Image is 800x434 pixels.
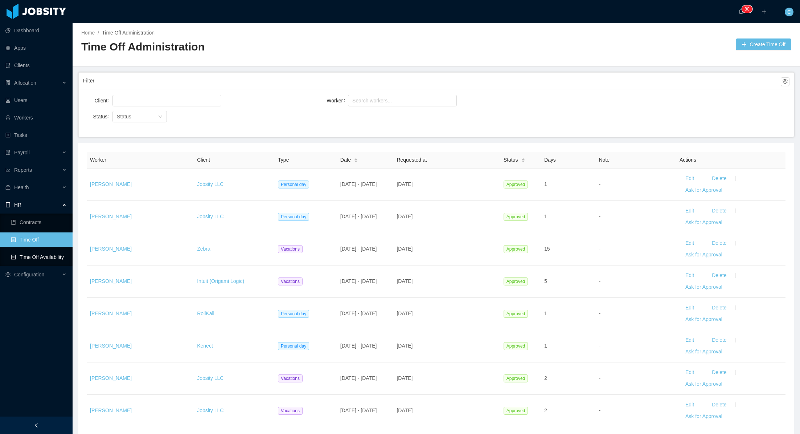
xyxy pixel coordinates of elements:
span: 15 [544,246,550,252]
button: Ask for Approval [680,249,728,261]
a: icon: profileTime Off Availability [11,250,67,264]
i: icon: solution [5,80,11,85]
span: Vacations [278,374,303,382]
span: Status [117,114,131,119]
a: [PERSON_NAME] [90,246,132,252]
span: [DATE] [397,343,413,349]
a: icon: profileTime Off [11,232,67,247]
a: [PERSON_NAME] [90,181,132,187]
button: Ask for Approval [680,281,728,293]
span: - [599,246,600,252]
button: Delete [706,173,732,184]
span: Approved [504,213,528,221]
span: [DATE] [397,375,413,381]
label: Worker [327,98,348,104]
span: [DATE] - [DATE] [340,343,377,349]
span: Approved [504,374,528,382]
span: Vacations [278,407,303,415]
span: - [599,407,600,413]
button: icon: plusCreate Time Off [736,38,791,50]
i: icon: down [158,114,163,119]
span: Worker [90,157,106,163]
a: Jobsity LLC [197,375,223,381]
span: Requested at [397,157,427,163]
span: - [599,214,600,219]
span: 2 [544,375,547,381]
button: Ask for Approval [680,217,728,228]
span: HR [14,202,21,208]
span: [DATE] - [DATE] [340,278,377,284]
input: Client [115,96,119,105]
a: Jobsity LLC [197,181,223,187]
i: icon: bell [738,9,743,14]
span: Approved [504,181,528,188]
span: [DATE] - [DATE] [340,246,377,252]
span: - [599,375,600,381]
p: 0 [747,5,750,13]
a: [PERSON_NAME] [90,407,132,413]
span: [DATE] [397,311,413,316]
button: Edit [680,302,700,314]
a: Home [81,30,95,36]
a: [PERSON_NAME] [90,214,132,219]
a: icon: auditClients [5,58,67,73]
button: Ask for Approval [680,378,728,390]
span: [DATE] [397,214,413,219]
span: Personal day [278,342,309,350]
button: Delete [706,367,732,378]
a: Kenect [197,343,213,349]
span: C [787,8,791,16]
a: icon: pie-chartDashboard [5,23,67,38]
i: icon: plus [762,9,767,14]
span: Client [197,157,210,163]
button: Delete [706,399,732,411]
span: Approved [504,342,528,350]
span: Reports [14,167,32,173]
i: icon: caret-up [521,157,525,159]
a: [PERSON_NAME] [90,375,132,381]
span: - [599,311,600,316]
button: Ask for Approval [680,184,728,196]
span: Approved [504,407,528,415]
button: Delete [706,302,732,314]
button: Edit [680,399,700,411]
div: Filter [83,74,781,88]
span: Approved [504,310,528,318]
span: Status [504,156,518,164]
span: [DATE] - [DATE] [340,214,377,219]
a: Intuit (Origami Logic) [197,278,244,284]
button: Edit [680,270,700,281]
a: [PERSON_NAME] [90,311,132,316]
i: icon: caret-down [521,160,525,162]
span: Approved [504,245,528,253]
a: icon: appstoreApps [5,41,67,55]
span: Approved [504,277,528,285]
span: Days [544,157,556,163]
span: 5 [544,278,547,284]
span: [DATE] [397,407,413,413]
button: Delete [706,334,732,346]
label: Client [94,98,112,104]
span: - [599,278,600,284]
button: Edit [680,205,700,217]
button: Edit [680,238,700,249]
span: / [98,30,99,36]
button: Edit [680,334,700,346]
span: 1 [544,214,547,219]
div: Sort [521,157,525,162]
label: Status [93,114,113,119]
button: Delete [706,238,732,249]
a: icon: bookContracts [11,215,67,230]
span: Payroll [14,150,30,155]
div: Sort [354,157,358,162]
a: [PERSON_NAME] [90,343,132,349]
a: RollKall [197,311,214,316]
button: Ask for Approval [680,411,728,422]
a: Zebra [197,246,210,252]
span: 1 [544,311,547,316]
span: [DATE] [397,278,413,284]
a: Jobsity LLC [197,214,223,219]
i: icon: caret-up [354,157,358,159]
span: - [599,343,600,349]
h2: Time Off Administration [81,40,436,54]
